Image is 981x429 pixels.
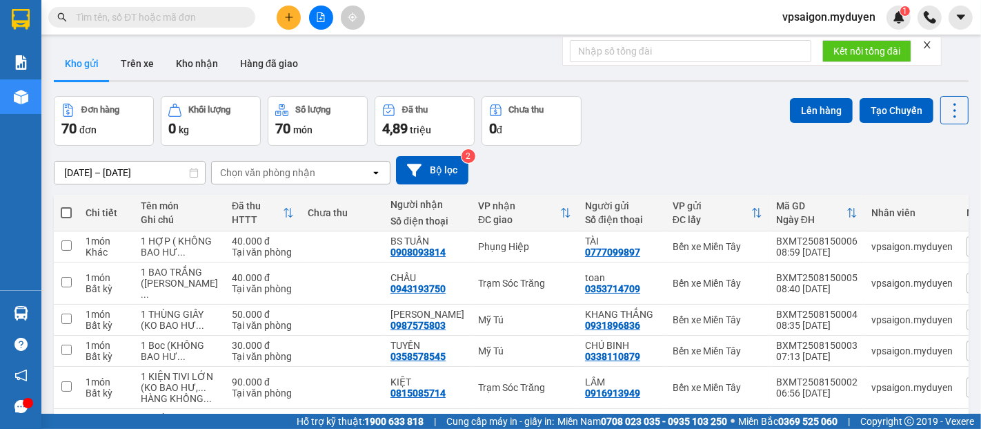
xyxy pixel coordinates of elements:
div: Số điện thoại [585,214,659,225]
div: Chưa thu [308,207,377,218]
div: 1 món [86,376,127,388]
div: 06:56 [DATE] [776,388,858,399]
div: 1 Boc (KHÔNG BAO HƯ BỂ ) [141,340,218,362]
div: 1 HỢP ( KHÔNG BAO HƯ BỂ ) [141,236,218,258]
div: HÀNG KHÔNG KIỂM [141,393,218,404]
span: Kết nối tổng đài [833,44,900,59]
div: Bến xe Miền Tây [673,382,762,393]
span: ... [177,247,186,258]
th: Toggle SortBy [471,195,578,231]
span: file-add [316,12,326,22]
th: Toggle SortBy [225,195,301,231]
div: BS TUẤN [390,236,464,247]
div: 30.000 đ [232,340,294,351]
div: BXMT2508150004 [776,309,858,320]
div: Tên món [141,200,218,211]
div: 30.000 đ [232,413,294,424]
div: BXMT2508150006 [776,236,858,247]
span: ⚪️ [731,419,735,424]
input: Tìm tên, số ĐT hoặc mã đơn [76,10,239,25]
div: vpsaigon.myduyen [871,345,953,356]
span: ... [198,382,206,393]
div: 0353714709 [585,283,640,294]
sup: 2 [462,149,475,163]
div: chu TƯ [585,413,659,424]
div: 08:40 [DATE] [776,283,858,294]
div: Bến xe Miền Tây [673,241,762,252]
span: 1 [902,6,907,16]
div: 1 món [86,236,127,247]
div: TUYỀN [390,340,464,351]
div: 40.000 đ [232,272,294,283]
button: file-add [309,6,333,30]
sup: 1 [900,6,910,16]
div: 1 món [86,413,127,424]
input: Nhập số tổng đài [570,40,811,62]
div: Mã GD [776,200,846,211]
div: vpsaigon.myduyen [871,278,953,289]
div: 0908093814 [390,247,446,258]
button: Kho gửi [54,47,110,80]
div: Tại văn phòng [232,247,294,258]
div: Khối lượng [188,105,230,115]
div: 40.000 đ [232,236,294,247]
span: 70 [61,120,77,137]
div: KHANG THẮNG [585,309,659,320]
div: ĐC giao [478,214,560,225]
strong: 1900 633 818 [364,416,424,427]
div: VP nhận [478,200,560,211]
div: 08:35 [DATE] [776,320,858,331]
img: warehouse-icon [14,90,28,104]
div: Mỹ Tú [478,314,571,325]
div: Mỹ Tú [478,345,571,356]
div: 0777099897 [585,247,640,258]
button: Tạo Chuyến [860,98,933,123]
div: VP gửi [673,200,751,211]
div: vpsaigon.myduyen [871,382,953,393]
div: Chọn văn phòng nhận [220,166,315,180]
span: Hỗ trợ kỹ thuật: [297,414,424,429]
div: Nhân viên [871,207,953,218]
div: Tại văn phòng [232,320,294,331]
div: Người gửi [585,200,659,211]
span: | [434,414,436,429]
span: ... [141,289,149,300]
input: Select a date range. [54,162,205,184]
button: Lên hàng [790,98,853,123]
div: Bến xe Miền Tây [673,345,762,356]
div: BXMT2508150005 [776,272,858,283]
button: Đã thu4,89 triệu [375,96,475,146]
div: CHÂU [390,272,464,283]
button: Kết nối tổng đài [822,40,911,62]
div: Trạm Sóc Trăng [478,382,571,393]
div: Khác [86,247,127,258]
span: search [57,12,67,22]
div: vpsaigon.myduyen [871,241,953,252]
div: toan [585,272,659,283]
div: Bến xe Miền Tây [673,278,762,289]
div: 1 THÙNG GIẤY (KO BAO HƯ BỂ) [141,309,218,331]
span: 0 [489,120,497,137]
div: 1 KIỆN TIVI LỚN (KO BAO HƯ, BỂ NỨT ) [141,371,218,393]
span: triệu [410,124,431,135]
span: Miền Bắc [738,414,838,429]
span: copyright [904,417,914,426]
div: sang [390,413,464,424]
div: vpsaigon.myduyen [871,314,953,325]
img: solution-icon [14,55,28,70]
div: Bất kỳ [86,283,127,294]
span: 70 [275,120,290,137]
div: 90.000 đ [232,376,294,388]
span: message [14,400,28,413]
button: plus [277,6,301,30]
th: Toggle SortBy [666,195,769,231]
span: ... [196,320,204,331]
span: | [848,414,850,429]
div: Bất kỳ [86,320,127,331]
div: 0987575803 [390,320,446,331]
img: icon-new-feature [893,11,905,23]
span: caret-down [955,11,967,23]
div: Đã thu [232,200,283,211]
button: caret-down [949,6,973,30]
span: plus [284,12,294,22]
